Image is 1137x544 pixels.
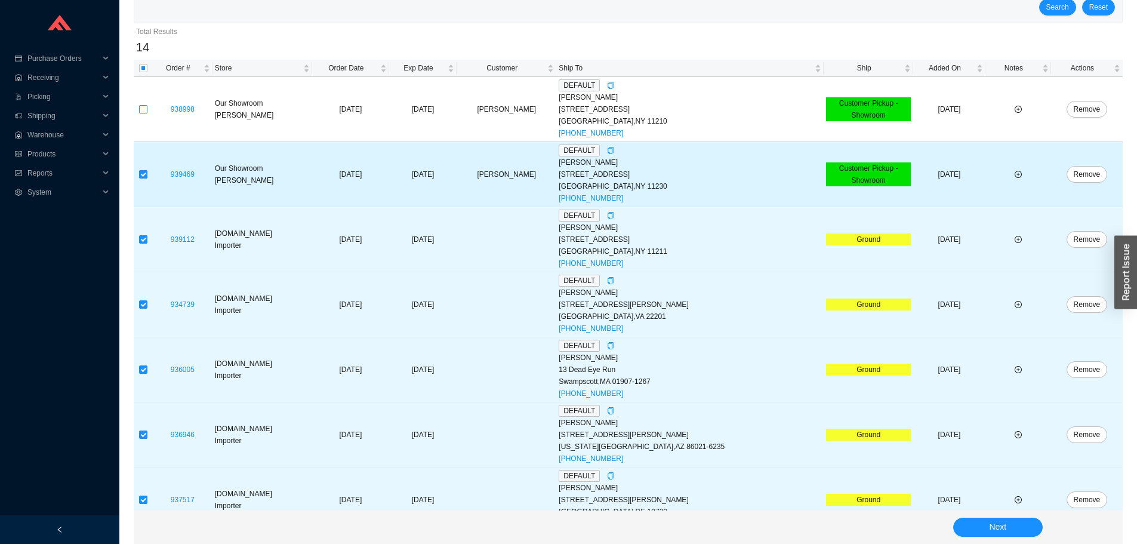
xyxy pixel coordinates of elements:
[312,402,389,468] td: [DATE]
[988,62,1040,74] span: Notes
[1067,426,1108,443] button: Remove
[607,147,614,154] span: copy
[1067,361,1108,378] button: Remove
[559,129,623,137] a: [PHONE_NUMBER]
[559,405,600,417] span: DEFAULT
[392,429,454,441] div: [DATE]
[826,233,911,245] div: Ground
[392,364,454,376] div: [DATE]
[27,125,99,145] span: Warehouse
[27,145,99,164] span: Products
[607,405,614,417] div: Copy
[153,60,212,77] th: Order # sortable
[459,62,545,74] span: Customer
[171,170,195,179] a: 939469
[559,222,821,233] div: [PERSON_NAME]
[607,210,614,222] div: Copy
[14,55,23,62] span: credit-card
[136,26,1120,38] div: Total Results
[215,488,310,512] div: [DOMAIN_NAME] Importer
[215,293,310,316] div: [DOMAIN_NAME] Importer
[916,62,974,74] span: Added On
[1074,233,1101,245] span: Remove
[171,496,195,504] a: 937517
[559,259,623,268] a: [PHONE_NUMBER]
[457,77,556,142] td: [PERSON_NAME]
[14,150,23,158] span: read
[1067,166,1108,183] button: Remove
[559,376,821,388] div: Swampscott , MA 01907-1267
[171,431,195,439] a: 936946
[27,164,99,183] span: Reports
[913,272,985,337] td: [DATE]
[392,233,454,245] div: [DATE]
[1053,62,1111,74] span: Actions
[155,62,201,74] span: Order #
[312,337,389,402] td: [DATE]
[392,168,454,180] div: [DATE]
[953,518,1043,537] button: Next
[1074,168,1101,180] span: Remove
[826,97,911,121] div: Customer Pickup - Showroom
[392,299,454,311] div: [DATE]
[607,470,614,482] div: Copy
[559,441,821,453] div: [US_STATE][GEOGRAPHIC_DATA] , AZ 86021-6235
[559,79,600,91] span: DEFAULT
[457,60,556,77] th: Customer sortable
[215,162,310,186] div: Our Showroom [PERSON_NAME]
[607,82,614,89] span: copy
[559,156,821,168] div: [PERSON_NAME]
[913,207,985,272] td: [DATE]
[215,358,310,382] div: [DOMAIN_NAME] Importer
[559,245,821,257] div: [GEOGRAPHIC_DATA] , NY 11211
[1015,106,1022,113] span: plus-circle
[312,60,389,77] th: Order Date sortable
[457,142,556,207] td: [PERSON_NAME]
[1074,364,1101,376] span: Remove
[559,299,821,311] div: [STREET_ADDRESS][PERSON_NAME]
[826,494,911,506] div: Ground
[559,115,821,127] div: [GEOGRAPHIC_DATA] , NY 11210
[559,168,821,180] div: [STREET_ADDRESS]
[559,429,821,441] div: [STREET_ADDRESS][PERSON_NAME]
[1089,1,1108,13] span: Reset
[559,482,821,494] div: [PERSON_NAME]
[27,87,99,106] span: Picking
[607,342,614,349] span: copy
[559,470,600,482] span: DEFAULT
[136,41,149,54] span: 14
[1015,431,1022,438] span: plus-circle
[559,287,821,299] div: [PERSON_NAME]
[171,300,195,309] a: 934739
[559,62,812,74] span: Ship To
[1015,496,1022,503] span: plus-circle
[1074,103,1101,115] span: Remove
[1067,491,1108,508] button: Remove
[559,194,623,202] a: [PHONE_NUMBER]
[1074,299,1101,311] span: Remove
[27,49,99,68] span: Purchase Orders
[607,145,614,156] div: Copy
[824,60,913,77] th: Ship sortable
[559,233,821,245] div: [STREET_ADDRESS]
[1067,231,1108,248] button: Remove
[559,454,623,463] a: [PHONE_NUMBER]
[559,180,821,192] div: [GEOGRAPHIC_DATA] , NY 11230
[607,407,614,414] span: copy
[913,142,985,207] td: [DATE]
[559,506,821,518] div: [GEOGRAPHIC_DATA] , DE 19720
[559,103,821,115] div: [STREET_ADDRESS]
[607,79,614,91] div: Copy
[171,105,195,113] a: 938998
[826,429,911,441] div: Ground
[559,340,600,352] span: DEFAULT
[826,299,911,311] div: Ground
[1067,296,1108,313] button: Remove
[1046,1,1069,13] span: Search
[913,77,985,142] td: [DATE]
[56,526,63,533] span: left
[389,60,457,77] th: Exp Date sortable
[559,389,623,398] a: [PHONE_NUMBER]
[559,275,600,287] span: DEFAULT
[559,311,821,322] div: [GEOGRAPHIC_DATA] , VA 22201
